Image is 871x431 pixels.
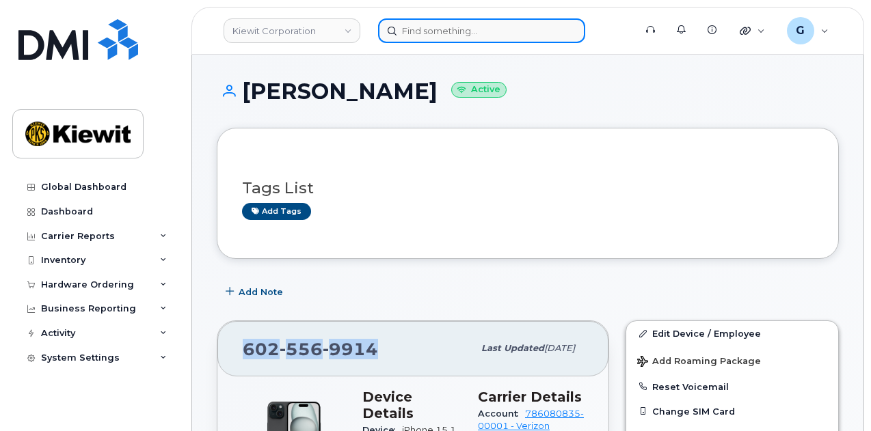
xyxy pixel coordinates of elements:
span: 602 [243,339,378,359]
h3: Tags List [242,180,814,197]
span: Add Note [239,286,283,298]
span: Last updated [481,343,544,353]
h3: Carrier Details [478,389,584,405]
a: Add tags [242,203,311,220]
span: Account [478,408,525,419]
a: Edit Device / Employee [626,321,838,346]
button: Reset Voicemail [626,374,838,399]
span: 9914 [323,339,378,359]
button: Change SIM Card [626,399,838,423]
h1: [PERSON_NAME] [217,79,839,103]
small: Active [451,82,507,98]
button: Add Roaming Package [626,346,838,374]
button: Add Note [217,279,295,304]
span: Add Roaming Package [637,356,761,369]
iframe: Messenger Launcher [812,372,861,421]
span: 556 [280,339,323,359]
h3: Device Details [362,389,461,421]
span: [DATE] [544,343,575,353]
